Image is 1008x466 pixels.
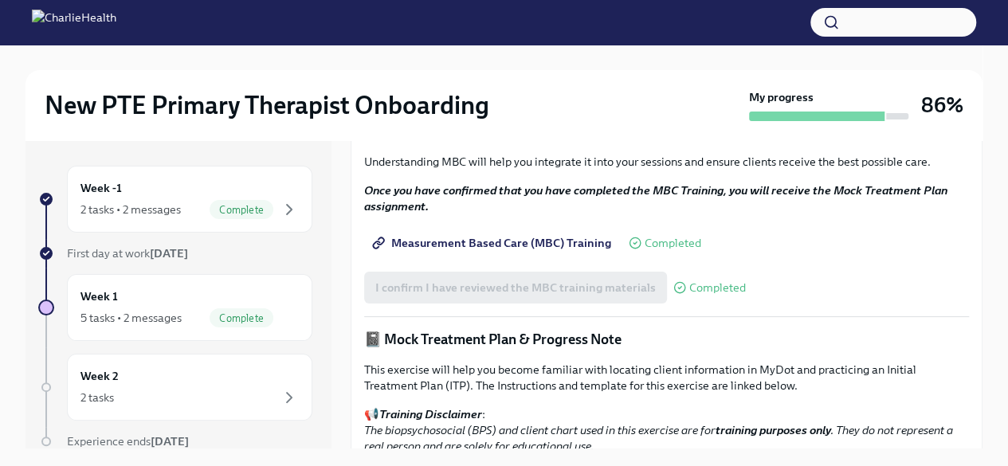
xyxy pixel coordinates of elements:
[38,166,312,233] a: Week -12 tasks • 2 messagesComplete
[32,10,116,35] img: CharlieHealth
[379,407,482,421] strong: Training Disclaimer
[80,202,181,217] div: 2 tasks • 2 messages
[38,354,312,421] a: Week 22 tasks
[80,179,122,197] h6: Week -1
[67,434,189,448] span: Experience ends
[80,367,119,385] h6: Week 2
[38,245,312,261] a: First day at work[DATE]
[364,362,969,394] p: This exercise will help you become familiar with locating client information in MyDot and practic...
[45,89,489,121] h2: New PTE Primary Therapist Onboarding
[210,312,273,324] span: Complete
[67,246,188,260] span: First day at work
[80,288,118,305] h6: Week 1
[38,274,312,341] a: Week 15 tasks • 2 messagesComplete
[150,246,188,260] strong: [DATE]
[364,227,622,259] a: Measurement Based Care (MBC) Training
[364,330,969,349] p: 📓 Mock Treatment Plan & Progress Note
[716,423,831,437] strong: training purposes only
[364,154,969,170] p: Understanding MBC will help you integrate it into your sessions and ensure clients receive the be...
[749,89,814,105] strong: My progress
[375,235,611,251] span: Measurement Based Care (MBC) Training
[364,183,947,213] strong: Once you have confirmed that you have completed the MBC Training, you will receive the Mock Treat...
[364,423,953,453] em: The biopsychosocial (BPS) and client chart used in this exercise are for . They do not represent ...
[80,390,114,405] div: 2 tasks
[80,310,182,326] div: 5 tasks • 2 messages
[689,282,746,294] span: Completed
[921,91,963,119] h3: 86%
[210,204,273,216] span: Complete
[364,406,969,454] p: 📢 :
[645,237,701,249] span: Completed
[151,434,189,448] strong: [DATE]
